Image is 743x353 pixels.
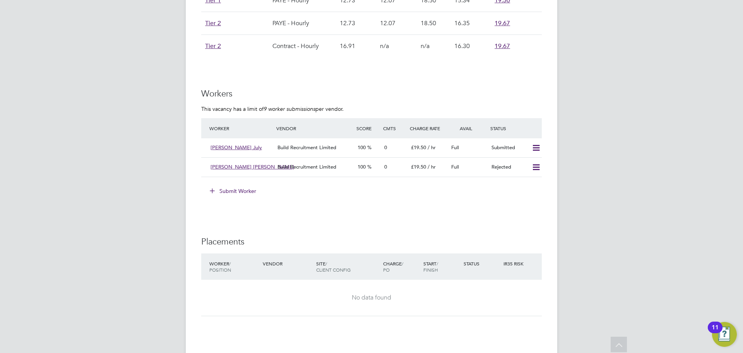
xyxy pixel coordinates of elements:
span: 18.50 [421,19,436,27]
span: Tier 2 [205,19,221,27]
span: £19.50 [411,144,426,151]
div: Start [421,257,462,277]
div: Site [314,257,381,277]
div: 12.73 [338,12,378,34]
span: 16.35 [454,19,470,27]
span: [PERSON_NAME] [PERSON_NAME] [211,164,294,170]
span: 100 [358,164,366,170]
span: 19.67 [495,19,510,27]
div: Vendor [274,121,354,135]
div: Status [488,121,542,135]
span: n/a [380,42,389,50]
button: Open Resource Center, 11 new notifications [712,322,737,347]
span: / Client Config [316,260,351,273]
span: [PERSON_NAME] July [211,144,262,151]
span: / hr [428,164,436,170]
em: 9 worker submissions [264,105,315,112]
span: / hr [428,144,436,151]
div: 11 [712,327,719,338]
div: IR35 Risk [502,257,528,270]
div: No data found [209,294,534,302]
span: Build Recruitment Limited [277,164,336,170]
div: Cmts [381,121,408,135]
span: 0 [384,144,387,151]
span: Build Recruitment Limited [277,144,336,151]
div: PAYE - Hourly [270,12,338,34]
div: Charge [381,257,421,277]
p: This vacancy has a limit of per vendor. [201,105,542,112]
span: Full [451,144,459,151]
span: n/a [421,42,430,50]
div: Submitted [488,141,529,154]
div: Vendor [261,257,314,270]
div: Worker [207,257,261,277]
div: Avail [448,121,488,135]
div: Score [354,121,381,135]
span: 19.67 [495,42,510,50]
span: 100 [358,144,366,151]
div: 16.91 [338,35,378,57]
button: Submit Worker [204,185,262,197]
div: Worker [207,121,274,135]
span: / Finish [423,260,438,273]
span: / PO [383,260,403,273]
div: Rejected [488,161,529,174]
div: Charge Rate [408,121,448,135]
h3: Workers [201,88,542,100]
div: Contract - Hourly [270,35,338,57]
div: Status [462,257,502,270]
span: Full [451,164,459,170]
span: Tier 2 [205,42,221,50]
span: £19.50 [411,164,426,170]
span: 12.07 [380,19,395,27]
h3: Placements [201,236,542,248]
span: 0 [384,164,387,170]
span: / Position [209,260,231,273]
span: 16.30 [454,42,470,50]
